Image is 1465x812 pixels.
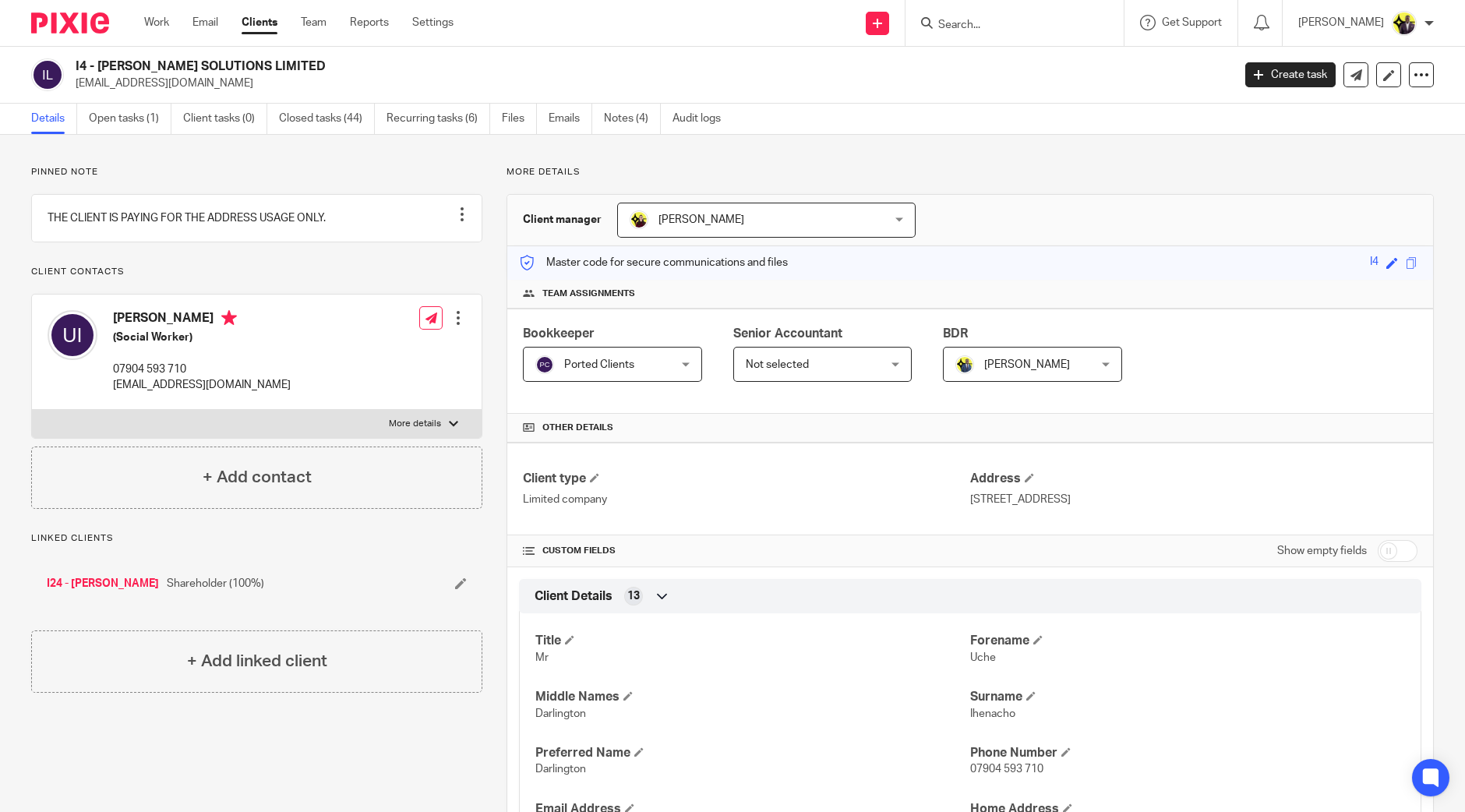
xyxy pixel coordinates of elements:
[31,104,77,134] a: Details
[187,649,327,673] h4: + Add linked client
[523,545,970,557] h4: CUSTOM FIELDS
[76,58,993,75] h2: I4 - [PERSON_NAME] SOLUTIONS LIMITED
[535,745,970,761] h4: Preferred Name
[943,327,968,340] span: BDR
[1370,254,1379,272] div: I4
[535,708,586,719] span: Darlington
[970,689,1405,705] h4: Surname
[167,576,264,591] span: Shareholder (100%)
[31,58,64,91] img: svg%3E
[31,166,482,178] p: Pinned note
[970,708,1015,719] span: Ihenacho
[535,633,970,649] h4: Title
[242,15,277,30] a: Clients
[507,166,1434,178] p: More details
[564,359,634,370] span: Ported Clients
[31,12,109,34] img: Pixie
[113,310,291,330] h4: [PERSON_NAME]
[627,588,640,604] span: 13
[549,104,592,134] a: Emails
[221,310,237,326] i: Primary
[1162,17,1222,28] span: Get Support
[89,104,171,134] a: Open tasks (1)
[523,212,602,228] h3: Client manager
[183,104,267,134] a: Client tasks (0)
[970,745,1405,761] h4: Phone Number
[502,104,537,134] a: Files
[970,652,996,663] span: Uche
[970,764,1043,775] span: 07904 593 710
[523,327,595,340] span: Bookkeeper
[113,377,291,393] p: [EMAIL_ADDRESS][DOMAIN_NAME]
[113,330,291,345] h5: (Social Worker)
[1298,15,1384,30] p: [PERSON_NAME]
[630,210,648,229] img: Megan-Starbridge.jpg
[31,266,482,278] p: Client contacts
[535,764,586,775] span: Darlington
[604,104,661,134] a: Notes (4)
[31,532,482,545] p: Linked clients
[301,15,327,30] a: Team
[279,104,375,134] a: Closed tasks (44)
[48,310,97,360] img: svg%3E
[746,359,809,370] span: Not selected
[672,104,732,134] a: Audit logs
[523,471,970,487] h4: Client type
[955,355,974,374] img: Dennis-Starbridge.jpg
[203,465,312,489] h4: + Add contact
[192,15,218,30] a: Email
[535,355,554,374] img: svg%3E
[937,19,1077,33] input: Search
[1277,543,1367,559] label: Show empty fields
[970,492,1417,507] p: [STREET_ADDRESS]
[350,15,389,30] a: Reports
[970,633,1405,649] h4: Forename
[113,362,291,377] p: 07904 593 710
[535,588,612,605] span: Client Details
[523,492,970,507] p: Limited company
[47,576,159,591] a: I24 - [PERSON_NAME]
[1392,11,1417,36] img: Yemi-Starbridge.jpg
[76,76,1222,91] p: [EMAIL_ADDRESS][DOMAIN_NAME]
[542,422,613,434] span: Other details
[542,288,635,300] span: Team assignments
[1245,62,1336,87] a: Create task
[387,104,490,134] a: Recurring tasks (6)
[412,15,454,30] a: Settings
[389,418,441,430] p: More details
[984,359,1070,370] span: [PERSON_NAME]
[733,327,842,340] span: Senior Accountant
[519,255,788,270] p: Master code for secure communications and files
[144,15,169,30] a: Work
[658,214,744,225] span: [PERSON_NAME]
[535,689,970,705] h4: Middle Names
[535,652,549,663] span: Mr
[970,471,1417,487] h4: Address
